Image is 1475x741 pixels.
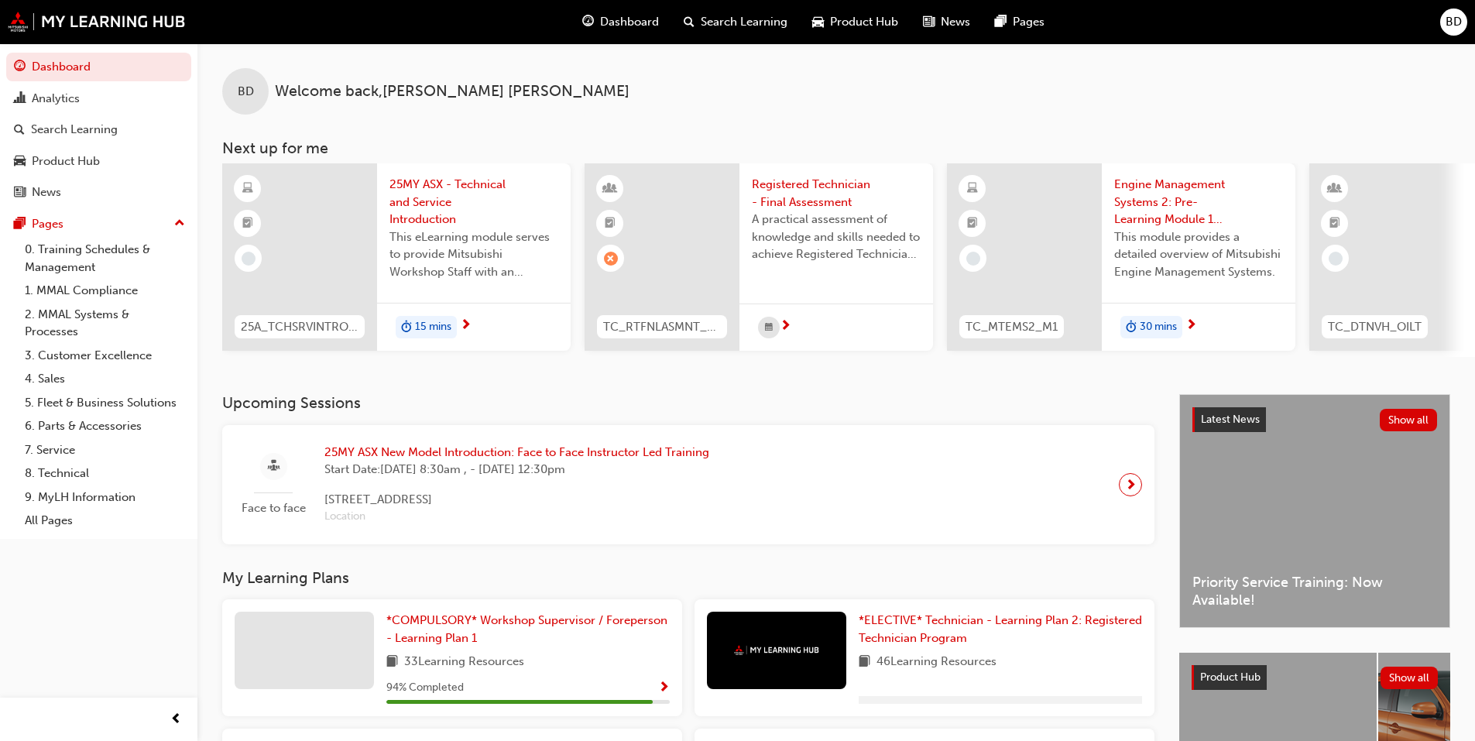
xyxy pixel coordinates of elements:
[14,123,25,137] span: search-icon
[1185,319,1197,333] span: next-icon
[1192,665,1438,690] a: Product HubShow all
[604,252,618,266] span: learningRecordVerb_ABSENT-icon
[19,485,191,509] a: 9. MyLH Information
[14,186,26,200] span: news-icon
[389,176,558,228] span: 25MY ASX - Technical and Service Introduction
[6,178,191,207] a: News
[19,438,191,462] a: 7. Service
[701,13,787,31] span: Search Learning
[1140,318,1177,336] span: 30 mins
[800,6,911,38] a: car-iconProduct Hub
[8,12,186,32] img: mmal
[1114,176,1283,228] span: Engine Management Systems 2: Pre-Learning Module 1 (Master Technician Program)
[31,121,118,139] div: Search Learning
[19,344,191,368] a: 3. Customer Excellence
[386,653,398,672] span: book-icon
[658,678,670,698] button: Show Progress
[570,6,671,38] a: guage-iconDashboard
[386,613,667,645] span: *COMPULSORY* Workshop Supervisor / Foreperson - Learning Plan 1
[1329,214,1340,234] span: booktick-icon
[859,653,870,672] span: book-icon
[19,303,191,344] a: 2. MMAL Systems & Processes
[386,612,670,647] a: *COMPULSORY* Workshop Supervisor / Foreperson - Learning Plan 1
[324,461,709,479] span: Start Date: [DATE] 8:30am , - [DATE] 12:30pm
[947,163,1295,351] a: TC_MTEMS2_M1Engine Management Systems 2: Pre-Learning Module 1 (Master Technician Program)This mo...
[966,252,980,266] span: learningRecordVerb_NONE-icon
[6,84,191,113] a: Analytics
[658,681,670,695] span: Show Progress
[222,394,1154,412] h3: Upcoming Sessions
[19,238,191,279] a: 0. Training Schedules & Management
[1380,409,1438,431] button: Show all
[242,179,253,199] span: learningResourceType_ELEARNING-icon
[966,318,1058,336] span: TC_MTEMS2_M1
[1446,13,1462,31] span: BD
[6,115,191,144] a: Search Learning
[6,147,191,176] a: Product Hub
[324,444,709,461] span: 25MY ASX New Model Introduction: Face to Face Instructor Led Training
[6,53,191,81] a: Dashboard
[222,163,571,351] a: 25A_TCHSRVINTRO_M25MY ASX - Technical and Service IntroductionThis eLearning module serves to pro...
[876,653,996,672] span: 46 Learning Resources
[605,179,616,199] span: learningResourceType_INSTRUCTOR_LED-icon
[19,509,191,533] a: All Pages
[6,210,191,238] button: Pages
[1013,13,1045,31] span: Pages
[389,228,558,281] span: This eLearning module serves to provide Mitsubishi Workshop Staff with an introduction to the 25M...
[222,569,1154,587] h3: My Learning Plans
[19,279,191,303] a: 1. MMAL Compliance
[1125,474,1137,496] span: next-icon
[995,12,1007,32] span: pages-icon
[19,414,191,438] a: 6. Parts & Accessories
[32,90,80,108] div: Analytics
[967,179,978,199] span: learningResourceType_ELEARNING-icon
[1440,9,1467,36] button: BD
[170,710,182,729] span: prev-icon
[32,184,61,201] div: News
[235,437,1142,532] a: Face to face25MY ASX New Model Introduction: Face to Face Instructor Led TrainingStart Date:[DATE...
[983,6,1057,38] a: pages-iconPages
[19,391,191,415] a: 5. Fleet & Business Solutions
[14,155,26,169] span: car-icon
[765,318,773,338] span: calendar-icon
[14,218,26,232] span: pages-icon
[197,139,1475,157] h3: Next up for me
[460,319,472,333] span: next-icon
[911,6,983,38] a: news-iconNews
[1328,318,1422,336] span: TC_DTNVH_OILT
[32,215,63,233] div: Pages
[386,679,464,697] span: 94 % Completed
[830,13,898,31] span: Product Hub
[1192,407,1437,432] a: Latest NewsShow all
[780,320,791,334] span: next-icon
[752,211,921,263] span: A practical assessment of knowledge and skills needed to achieve Registered Technician status.
[1126,317,1137,338] span: duration-icon
[241,318,358,336] span: 25A_TCHSRVINTRO_M
[6,50,191,210] button: DashboardAnalyticsSearch LearningProduct HubNews
[1381,667,1439,689] button: Show all
[923,12,935,32] span: news-icon
[941,13,970,31] span: News
[404,653,524,672] span: 33 Learning Resources
[752,176,921,211] span: Registered Technician - Final Assessment
[14,60,26,74] span: guage-icon
[734,645,819,655] img: mmal
[1329,252,1343,266] span: learningRecordVerb_NONE-icon
[1201,413,1260,426] span: Latest News
[324,491,709,509] span: [STREET_ADDRESS]
[32,153,100,170] div: Product Hub
[235,499,312,517] span: Face to face
[242,214,253,234] span: booktick-icon
[1329,179,1340,199] span: learningResourceType_INSTRUCTOR_LED-icon
[1192,574,1437,609] span: Priority Service Training: Now Available!
[238,83,254,101] span: BD
[684,12,695,32] span: search-icon
[268,457,280,476] span: sessionType_FACE_TO_FACE-icon
[585,163,933,351] a: TC_RTFNLASMNT_PRCRegistered Technician - Final AssessmentA practical assessment of knowledge and ...
[14,92,26,106] span: chart-icon
[1179,394,1450,628] a: Latest NewsShow allPriority Service Training: Now Available!
[582,12,594,32] span: guage-icon
[401,317,412,338] span: duration-icon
